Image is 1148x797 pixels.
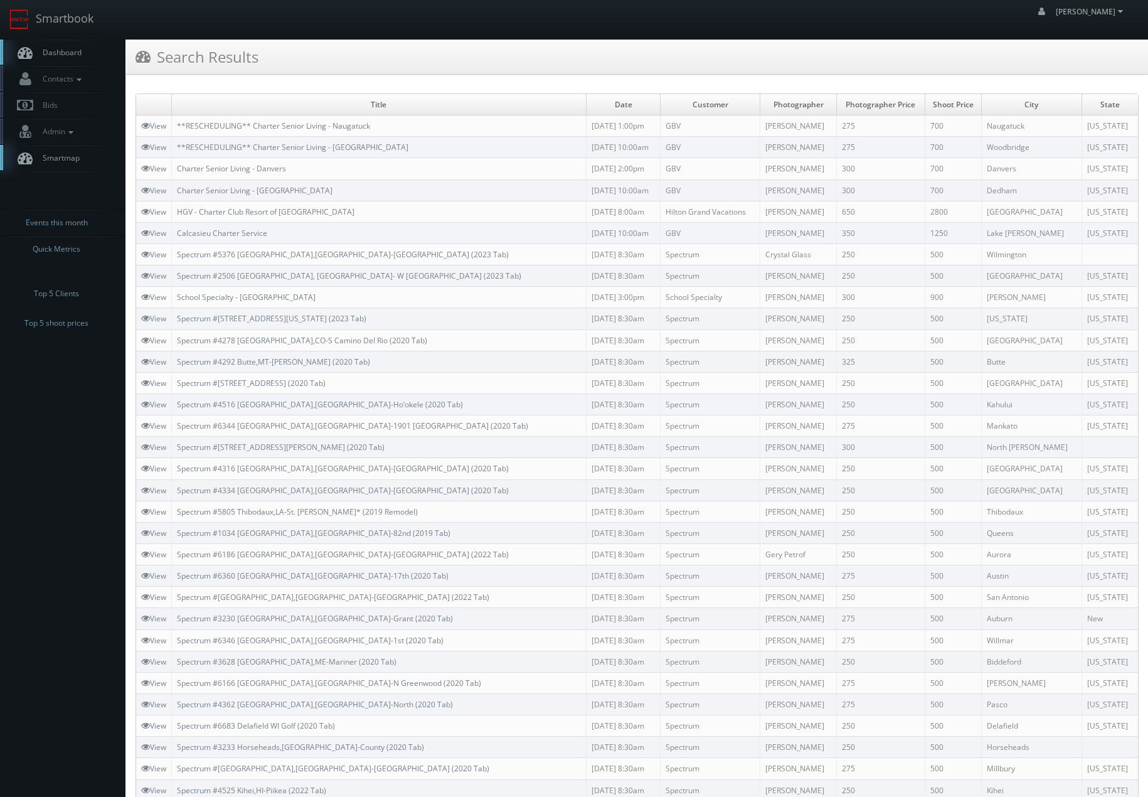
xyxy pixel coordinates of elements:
[661,265,760,287] td: Spectrum
[1082,137,1138,158] td: [US_STATE]
[141,570,166,581] a: View
[760,287,837,308] td: [PERSON_NAME]
[586,479,661,501] td: [DATE] 8:30am
[586,437,661,458] td: [DATE] 8:30am
[34,287,79,300] span: Top 5 Clients
[661,329,760,351] td: Spectrum
[141,742,166,752] a: View
[24,317,88,329] span: Top 5 shoot prices
[925,758,981,779] td: 500
[1082,693,1138,715] td: [US_STATE]
[141,785,166,796] a: View
[760,737,837,758] td: [PERSON_NAME]
[661,372,760,393] td: Spectrum
[141,720,166,731] a: View
[981,479,1082,501] td: [GEOGRAPHIC_DATA]
[1082,351,1138,372] td: [US_STATE]
[981,243,1082,265] td: Wilmington
[760,587,837,608] td: [PERSON_NAME]
[925,693,981,715] td: 500
[925,393,981,415] td: 500
[141,142,166,152] a: View
[760,415,837,437] td: [PERSON_NAME]
[1082,415,1138,437] td: [US_STATE]
[141,378,166,388] a: View
[177,678,481,688] a: Spectrum #6166 [GEOGRAPHIC_DATA],[GEOGRAPHIC_DATA]-N Greenwood (2020 Tab)
[1082,94,1138,115] td: State
[586,243,661,265] td: [DATE] 8:30am
[586,137,661,158] td: [DATE] 10:00am
[141,420,166,431] a: View
[36,47,82,58] span: Dashboard
[1082,651,1138,672] td: [US_STATE]
[177,335,427,346] a: Spectrum #4278 [GEOGRAPHIC_DATA],CO-S Camino Del Rio (2020 Tab)
[177,699,453,710] a: Spectrum #4362 [GEOGRAPHIC_DATA],[GEOGRAPHIC_DATA]-North (2020 Tab)
[177,570,449,581] a: Spectrum #6360 [GEOGRAPHIC_DATA],[GEOGRAPHIC_DATA]-17th (2020 Tab)
[925,222,981,243] td: 1250
[1082,115,1138,137] td: [US_STATE]
[177,763,489,774] a: Spectrum #[GEOGRAPHIC_DATA],[GEOGRAPHIC_DATA]-[GEOGRAPHIC_DATA] (2020 Tab)
[760,672,837,693] td: [PERSON_NAME]
[1082,629,1138,651] td: [US_STATE]
[760,393,837,415] td: [PERSON_NAME]
[837,693,925,715] td: 275
[661,737,760,758] td: Spectrum
[837,501,925,522] td: 250
[837,522,925,543] td: 250
[661,287,760,308] td: School Specialty
[981,565,1082,587] td: Austin
[925,608,981,629] td: 500
[141,442,166,452] a: View
[177,528,450,538] a: Spectrum #1034 [GEOGRAPHIC_DATA],[GEOGRAPHIC_DATA]-82nd (2019 Tab)
[177,549,509,560] a: Spectrum #6186 [GEOGRAPHIC_DATA],[GEOGRAPHIC_DATA]-[GEOGRAPHIC_DATA] (2022 Tab)
[141,335,166,346] a: View
[925,715,981,737] td: 500
[837,758,925,779] td: 275
[760,115,837,137] td: [PERSON_NAME]
[760,715,837,737] td: [PERSON_NAME]
[141,699,166,710] a: View
[141,656,166,667] a: View
[1082,222,1138,243] td: [US_STATE]
[36,73,85,84] span: Contacts
[837,715,925,737] td: 250
[925,243,981,265] td: 500
[1082,158,1138,179] td: [US_STATE]
[1082,608,1138,629] td: New
[925,329,981,351] td: 500
[661,693,760,715] td: Spectrum
[141,270,166,281] a: View
[177,399,463,410] a: Spectrum #4516 [GEOGRAPHIC_DATA],[GEOGRAPHIC_DATA]-Ho’okele (2020 Tab)
[1082,329,1138,351] td: [US_STATE]
[661,393,760,415] td: Spectrum
[837,458,925,479] td: 250
[760,629,837,651] td: [PERSON_NAME]
[837,543,925,565] td: 250
[981,94,1082,115] td: City
[837,672,925,693] td: 275
[981,287,1082,308] td: [PERSON_NAME]
[981,329,1082,351] td: [GEOGRAPHIC_DATA]
[981,737,1082,758] td: Horseheads
[177,356,370,367] a: Spectrum #4292 Butte,MT-[PERSON_NAME] (2020 Tab)
[981,222,1082,243] td: Lake [PERSON_NAME]
[1082,458,1138,479] td: [US_STATE]
[981,522,1082,543] td: Queens
[837,737,925,758] td: 250
[661,243,760,265] td: Spectrum
[1082,543,1138,565] td: [US_STATE]
[925,651,981,672] td: 500
[837,351,925,372] td: 325
[760,137,837,158] td: [PERSON_NAME]
[981,587,1082,608] td: San Antonio
[586,522,661,543] td: [DATE] 8:30am
[837,608,925,629] td: 275
[981,179,1082,201] td: Dedham
[26,217,88,229] span: Events this month
[177,506,418,517] a: Spectrum #5805 Thibodaux,LA-St. [PERSON_NAME]* (2019 Remodel)
[760,758,837,779] td: [PERSON_NAME]
[760,458,837,479] td: [PERSON_NAME]
[661,672,760,693] td: Spectrum
[141,399,166,410] a: View
[661,587,760,608] td: Spectrum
